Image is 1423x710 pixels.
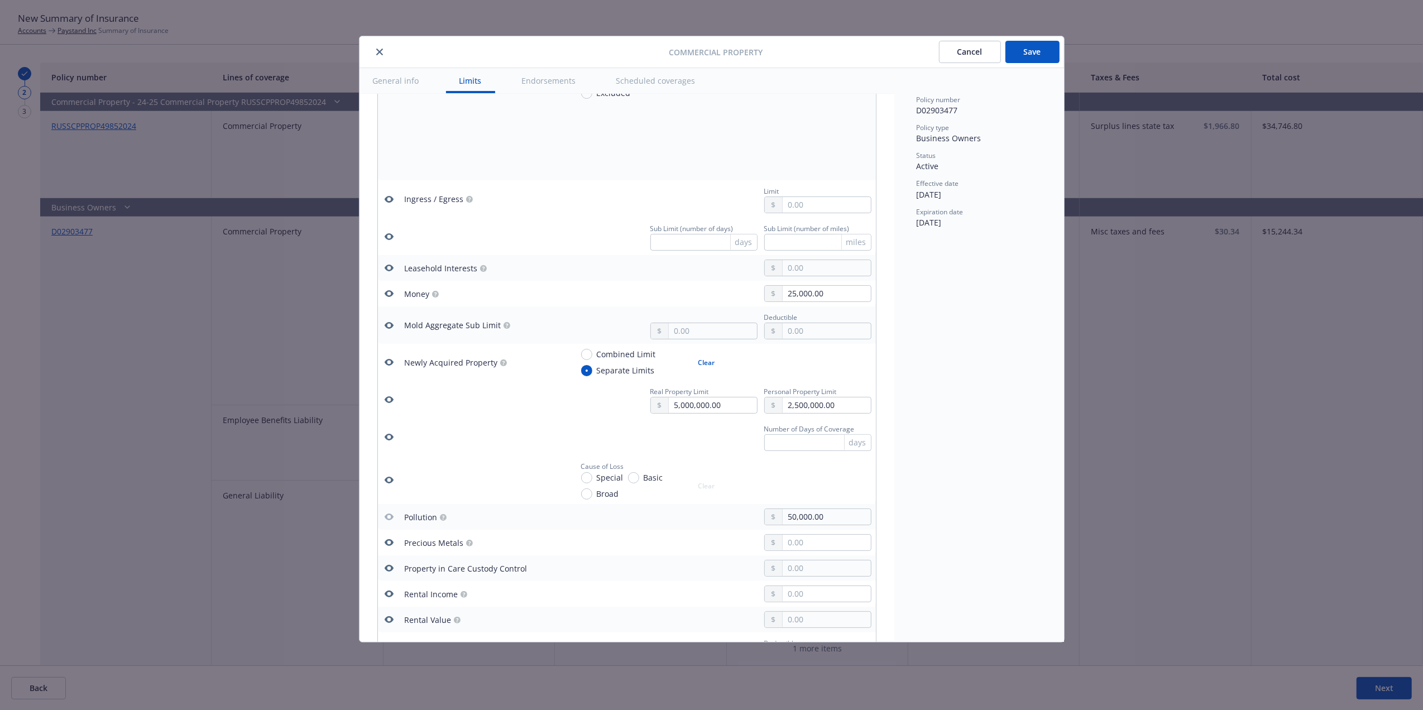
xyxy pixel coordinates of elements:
div: Mold Aggregate Sub Limit [405,319,501,331]
input: 0.00 [783,260,870,276]
input: 0.00 [783,560,870,576]
input: Broad [581,488,592,500]
span: Separate Limits [597,364,655,376]
span: Special [597,472,624,483]
input: 0.00 [783,509,870,525]
span: Number of Days of Coverage [764,424,855,434]
button: Scheduled coverages [603,68,709,93]
div: Property in Care Custody Control [405,563,528,574]
input: Special [581,472,592,483]
button: Endorsements [509,68,590,93]
input: Basic [628,472,639,483]
div: Precious Metals [405,537,464,549]
div: Pollution [405,511,438,523]
span: [DATE] [917,217,942,228]
input: Separate Limits [581,365,592,376]
span: Broad [597,488,619,500]
span: Real Property Limit [650,387,709,396]
span: Sub Limit (number of days) [650,224,734,233]
span: Expiration date [917,207,964,217]
span: Deductible [764,313,798,322]
div: Ingress / Egress [405,193,464,205]
button: close [373,45,386,59]
span: days [735,237,753,248]
input: 0.00 [669,323,756,339]
span: Policy number [917,95,961,104]
span: Combined Limit [597,348,656,360]
span: miles [846,237,866,248]
input: Combined Limit [581,349,592,360]
span: Effective date [917,179,959,188]
div: Leasehold Interests [405,262,478,274]
input: 0.00 [783,286,870,301]
div: Money [405,288,430,300]
span: days [849,437,866,449]
input: 0.00 [669,397,756,413]
span: D02903477 [917,105,958,116]
span: Business Owners [917,133,981,143]
button: Cancel [939,41,1001,63]
span: Deductible [764,639,798,648]
input: 0.00 [783,397,870,413]
div: Rental Income [405,588,458,600]
span: Commercial Property [669,46,763,58]
input: 0.00 [783,612,870,627]
span: Active [917,161,939,171]
span: Policy type [917,123,950,132]
button: Limits [446,68,495,93]
button: Save [1005,41,1060,63]
div: Newly Acquired Property [405,357,498,368]
input: 0.00 [783,535,870,550]
span: Sub Limit (number of miles) [764,224,850,233]
span: Cause of Loss [581,462,624,471]
button: Clear [692,354,722,370]
div: Rental Value [405,614,452,626]
input: 0.00 [783,323,870,339]
span: Status [917,151,936,160]
input: 0.00 [783,197,870,213]
span: Limit [764,186,779,196]
span: Basic [644,472,663,483]
span: Personal Property Limit [764,387,837,396]
input: 0.00 [783,586,870,602]
button: General info [360,68,433,93]
span: [DATE] [917,189,942,200]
